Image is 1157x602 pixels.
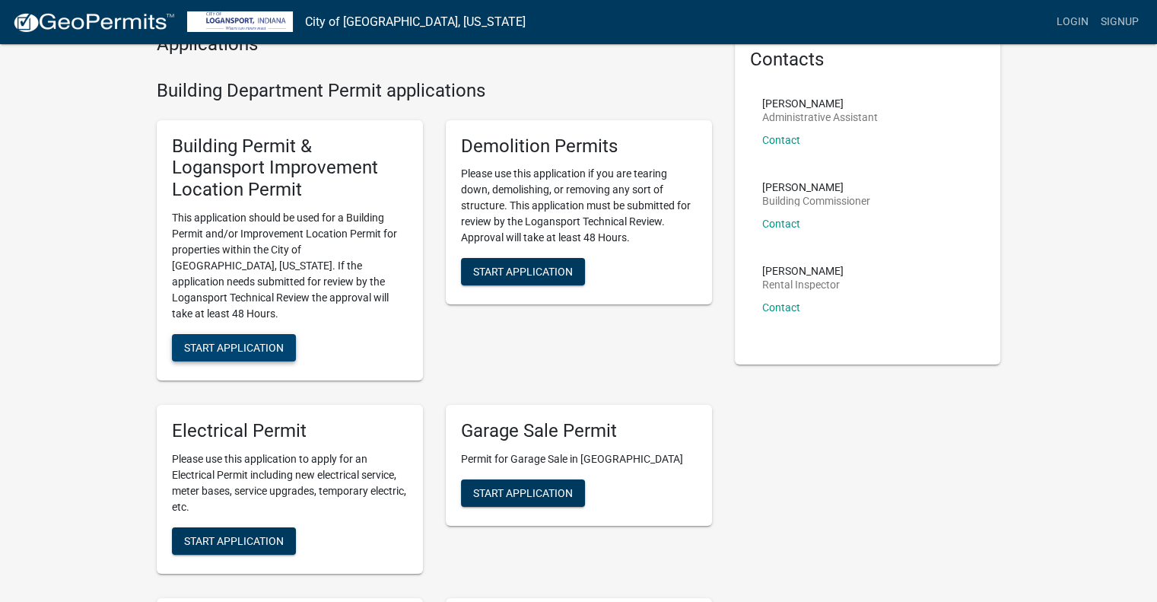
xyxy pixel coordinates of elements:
h5: Demolition Permits [461,135,697,158]
p: Please use this application if you are tearing down, demolishing, or removing any sort of structu... [461,166,697,246]
p: [PERSON_NAME] [762,182,870,193]
button: Start Application [172,334,296,362]
span: Start Application [184,341,284,353]
p: This application should be used for a Building Permit and/or Improvement Location Permit for prop... [172,210,408,322]
h5: Contacts [750,49,986,71]
button: Start Application [172,527,296,555]
h4: Applications [157,33,712,56]
img: City of Logansport, Indiana [187,11,293,32]
a: Contact [762,134,800,146]
span: Start Application [473,486,573,498]
span: Start Application [473,266,573,278]
a: Contact [762,218,800,230]
a: City of [GEOGRAPHIC_DATA], [US_STATE] [305,9,526,35]
button: Start Application [461,479,585,507]
p: Building Commissioner [762,196,870,206]
p: Administrative Assistant [762,112,878,123]
p: [PERSON_NAME] [762,98,878,109]
a: Signup [1095,8,1145,37]
h5: Garage Sale Permit [461,420,697,442]
p: Permit for Garage Sale in [GEOGRAPHIC_DATA] [461,451,697,467]
p: Please use this application to apply for an Electrical Permit including new electrical service, m... [172,451,408,515]
h5: Building Permit & Logansport Improvement Location Permit [172,135,408,201]
button: Start Application [461,258,585,285]
p: [PERSON_NAME] [762,266,844,276]
p: Rental Inspector [762,279,844,290]
h5: Electrical Permit [172,420,408,442]
h4: Building Department Permit applications [157,80,712,102]
a: Login [1051,8,1095,37]
a: Contact [762,301,800,314]
span: Start Application [184,534,284,546]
